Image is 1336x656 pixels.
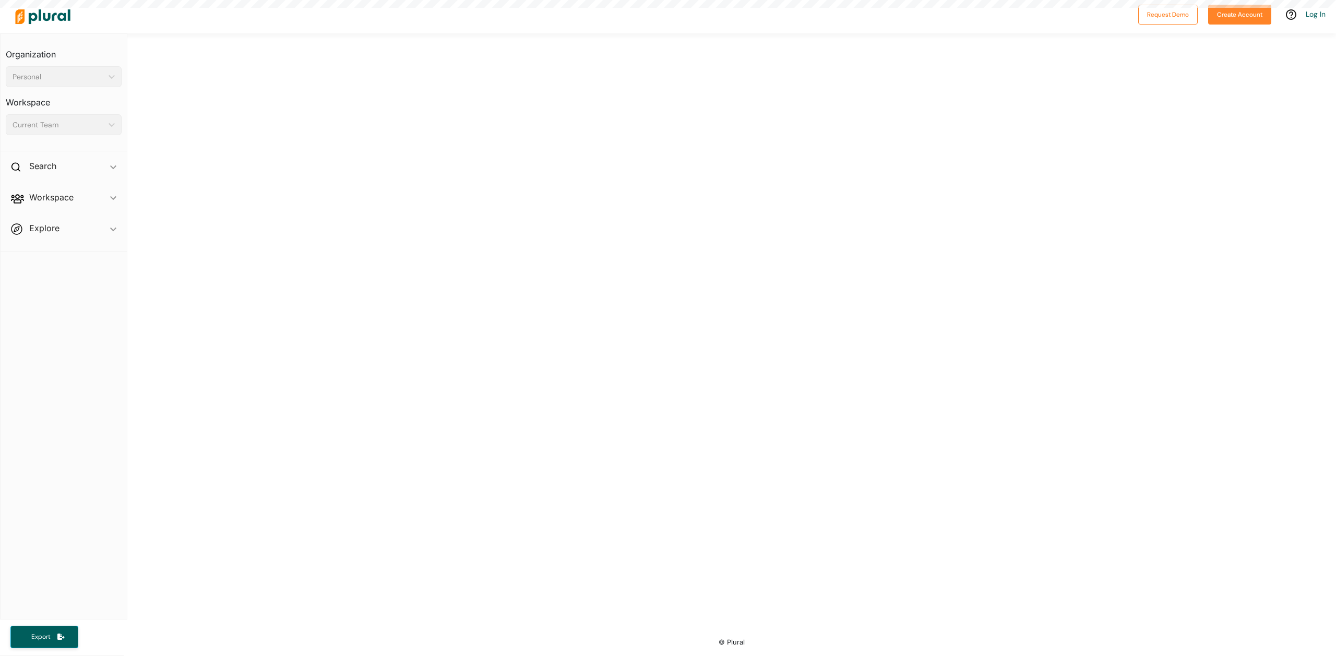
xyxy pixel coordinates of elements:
[1138,5,1198,25] button: Request Demo
[13,120,104,130] div: Current Team
[6,39,122,62] h3: Organization
[6,87,122,110] h3: Workspace
[29,160,56,172] h2: Search
[1138,8,1198,19] a: Request Demo
[24,633,57,641] span: Export
[13,71,104,82] div: Personal
[10,626,78,648] button: Export
[1306,9,1326,19] a: Log In
[1208,8,1271,19] a: Create Account
[719,638,745,646] small: © Plural
[1208,5,1271,25] button: Create Account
